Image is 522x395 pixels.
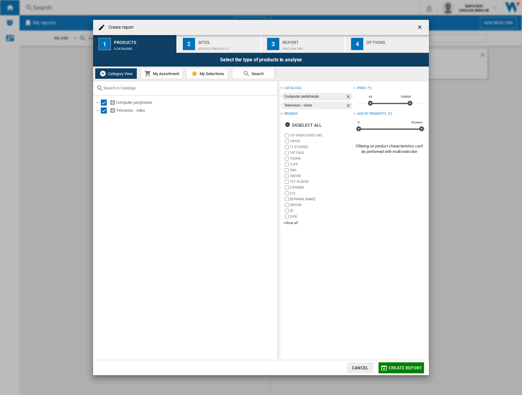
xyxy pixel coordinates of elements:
[198,71,224,76] span: My Selections
[290,150,353,155] label: 1ATTACK
[345,94,353,101] ng-md-icon: Remove
[183,38,195,50] div: 2
[366,38,426,44] div: Options
[267,38,279,50] div: 3
[103,86,274,90] input: Search in Catalogs
[198,44,258,50] div: Default profile (1)
[285,191,289,195] input: brand.name
[285,151,289,155] input: brand.name
[285,174,289,178] input: brand.name
[101,100,110,106] md-checkbox: Select
[114,38,174,44] div: Products
[95,68,137,79] button: Category View
[290,145,353,149] label: 17 STORIES
[285,139,289,143] input: brand.name
[353,143,426,154] div: Filtering on product characteristics can't be performed with multi-selection
[347,362,374,373] button: Cancel
[285,168,289,172] input: brand.name
[410,120,423,125] span: 30 years
[417,24,424,31] ng-md-icon: getI18NText('BUTTONS.CLOSE_DIALOG')
[290,185,353,190] label: 2-POWER
[290,179,353,184] label: 1ST PLAYER
[285,111,297,116] div: Brands
[389,365,422,370] span: Create report
[357,86,366,91] div: Price
[285,120,322,131] div: Deselect all
[345,103,353,110] ng-md-icon: Remove
[186,68,228,79] button: My Selections
[290,203,353,207] label: 2BOOM
[368,94,373,99] span: 0€
[290,133,353,138] label: 101 AUDIO VIDEO INC
[141,68,183,79] button: My Assortment
[290,208,353,213] label: 2E
[290,191,353,196] label: 212
[93,53,429,67] div: Select the type of products to analyse
[351,38,363,50] div: 4
[285,162,289,166] input: brand.name
[290,156,353,161] label: 1HORA
[114,44,174,50] div: 2 catalogs
[282,38,343,44] div: Report
[285,209,289,213] input: brand.name
[285,186,289,190] input: brand.name
[250,71,264,76] span: Search
[101,107,110,114] md-checkbox: Select
[290,139,353,143] label: 10POS
[346,35,429,53] button: 4 Options
[400,94,412,99] span: 10000€
[99,70,107,77] img: wiser-icon-white.png
[285,197,289,201] input: brand.name
[99,38,111,50] div: 1
[285,145,289,149] input: brand.name
[110,107,277,114] div: Television - video
[290,214,353,219] label: 2HIX
[284,102,345,109] div: Television - video
[283,120,324,131] button: Deselect all
[284,93,345,100] div: Computer peripherals
[290,197,353,201] label: [DOMAIN_NAME]
[232,68,274,79] button: Search
[290,162,353,167] label: 1LIFE
[285,86,301,91] div: catalogs
[285,215,289,219] input: brand.name
[357,111,387,116] div: Age of products
[262,35,346,53] button: 3 Report Price Matrix
[285,157,289,161] input: brand.name
[105,24,134,31] h4: Create report
[285,203,289,207] input: brand.name
[285,180,289,184] input: brand.name
[290,168,353,172] label: 1MII
[93,35,177,53] button: 1 Products 2 catalogs
[110,100,277,106] div: Computer peripherals
[379,362,424,373] button: Create report
[414,21,426,34] button: getI18NText('BUTTONS.CLOSE_DIALOG')
[177,35,261,53] button: 2 Sites Default profile (1)
[290,174,353,178] label: 1MORE
[198,38,258,44] div: Sites
[285,133,289,137] input: brand.name
[357,120,361,125] span: 0
[284,221,353,225] div: +Show all
[93,20,429,375] md-dialog: Create report ...
[151,71,179,76] span: My Assortment
[282,44,343,50] div: Price Matrix
[107,71,133,76] span: Category View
